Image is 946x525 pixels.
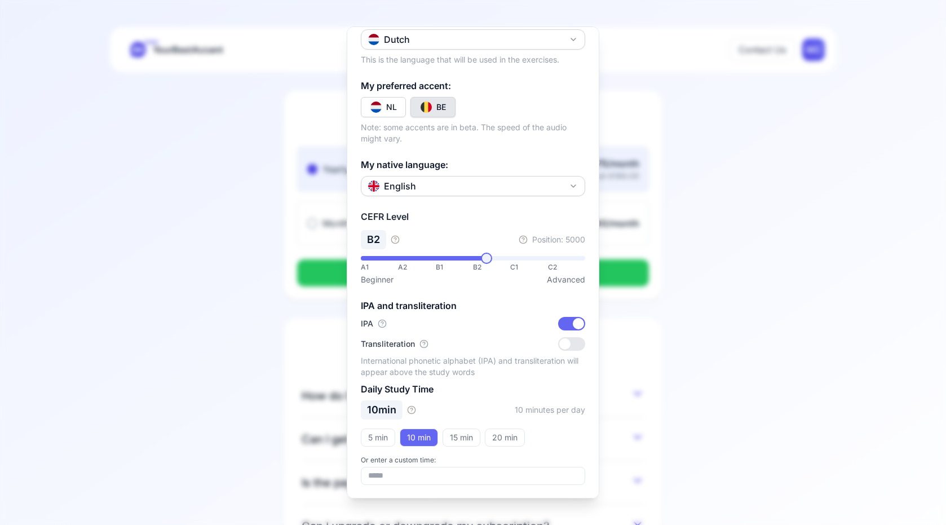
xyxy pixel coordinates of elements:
div: A1 [361,263,398,272]
button: 15 min [443,429,480,447]
div: C1 [510,263,547,272]
h3: CEFR Level [361,210,585,223]
p: Note: some accents are in beta. The speed of the audio might vary. [361,122,585,144]
div: 10 min [361,400,403,420]
span: Position: 5000 [532,234,585,245]
button: Toggle nl-NL [361,97,406,117]
img: nl [368,34,379,45]
button: 5 min [361,429,395,447]
div: C2 [548,263,585,272]
button: 20 min [485,429,525,447]
button: Toggle nl-BE [410,97,456,117]
label: My preferred accent: [361,80,451,91]
div: Dutch [368,33,410,46]
div: NL [386,102,397,113]
div: B2 [361,230,386,249]
label: Daily Study Time [361,383,434,395]
div: B2 [473,263,510,272]
span: Advanced [547,274,585,285]
span: 10 minutes per day [515,404,585,416]
img: nl [370,102,382,113]
label: IPA and transliteration [361,300,457,311]
span: IPA [361,318,373,329]
p: International phonetic alphabet (IPA) and transliteration will appear above the study words [361,355,585,378]
img: be [421,102,432,113]
div: English [368,179,416,193]
p: This is the language that will be used in the exercises. [361,54,559,65]
div: B1 [436,263,473,272]
label: Or enter a custom time: [361,456,585,465]
div: A2 [398,263,435,272]
span: Transliteration [361,338,415,350]
label: My native language: [361,158,448,171]
button: 10 min [400,429,438,447]
div: BE [436,102,446,113]
span: Beginner [361,274,394,285]
img: en [368,180,379,192]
